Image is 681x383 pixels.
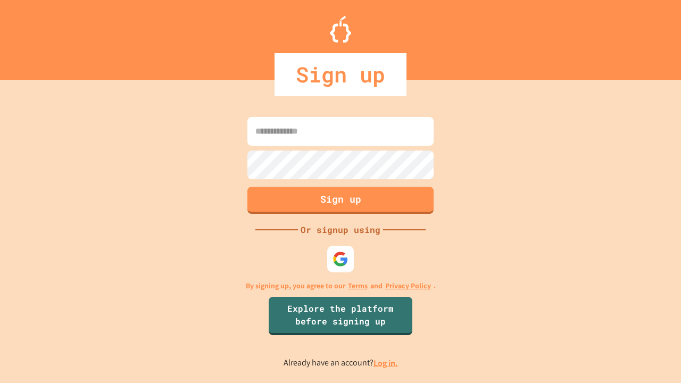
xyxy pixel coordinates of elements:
[385,280,431,292] a: Privacy Policy
[247,187,434,214] button: Sign up
[373,357,398,369] a: Log in.
[298,223,383,236] div: Or signup using
[246,280,436,292] p: By signing up, you agree to our and .
[333,251,348,267] img: google-icon.svg
[348,280,368,292] a: Terms
[284,356,398,370] p: Already have an account?
[330,16,351,43] img: Logo.svg
[275,53,406,96] div: Sign up
[269,297,412,335] a: Explore the platform before signing up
